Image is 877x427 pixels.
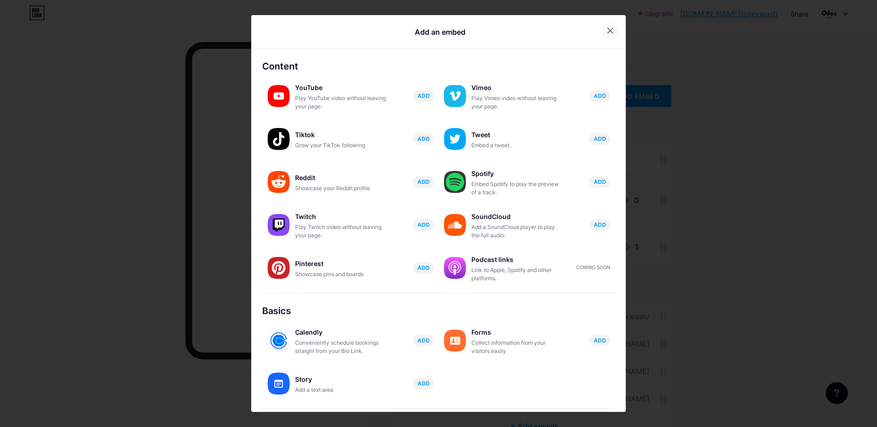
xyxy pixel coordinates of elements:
[295,257,386,270] div: Pinterest
[444,171,466,193] img: spotify
[295,373,386,386] div: Story
[589,90,610,102] button: ADD
[413,90,434,102] button: ADD
[295,171,386,184] div: Reddit
[444,128,466,150] img: twitter
[268,171,290,193] img: reddit
[471,339,563,355] div: Collect information from your visitors easily
[471,266,563,283] div: Link to Apple, Spotify and other platforms.
[594,178,606,186] span: ADD
[413,219,434,231] button: ADD
[471,210,563,223] div: SoundCloud
[295,270,386,278] div: Showcase pins and boards
[594,92,606,100] span: ADD
[471,223,563,240] div: Add a SoundCloud player to play the full audio.
[415,27,465,37] div: Add an embed
[295,386,386,394] div: Add a text area
[471,94,563,111] div: Play Vimeo video without leaving your page.
[589,335,610,347] button: ADD
[417,135,430,143] span: ADD
[589,219,610,231] button: ADD
[576,264,610,271] div: Coming soon
[594,135,606,143] span: ADD
[413,262,434,274] button: ADD
[295,128,386,141] div: Tiktok
[262,304,615,318] div: Basics
[295,326,386,339] div: Calendly
[471,81,563,94] div: Vimeo
[295,81,386,94] div: YouTube
[268,128,290,150] img: tiktok
[594,336,606,344] span: ADD
[471,253,563,266] div: Podcast links
[413,133,434,145] button: ADD
[295,210,386,223] div: Twitch
[295,184,386,192] div: Showcase your Reddit profile
[417,178,430,186] span: ADD
[471,128,563,141] div: Tweet
[444,214,466,236] img: soundcloud
[417,221,430,229] span: ADD
[295,223,386,240] div: Play Twitch video without leaving your page.
[262,59,615,73] div: Content
[413,378,434,390] button: ADD
[268,214,290,236] img: twitch
[471,167,563,180] div: Spotify
[295,339,386,355] div: Conveniently schedule bookings straight from your Bio Link.
[589,133,610,145] button: ADD
[268,85,290,107] img: youtube
[471,326,563,339] div: Forms
[471,141,563,149] div: Embed a tweet.
[417,264,430,272] span: ADD
[444,85,466,107] img: vimeo
[268,373,290,395] img: story
[295,141,386,149] div: Grow your TikTok following
[417,336,430,344] span: ADD
[417,92,430,100] span: ADD
[268,257,290,279] img: pinterest
[471,180,563,197] div: Embed Spotify to play the preview of a track.
[589,176,610,188] button: ADD
[268,330,290,352] img: calendly
[413,335,434,347] button: ADD
[444,330,466,352] img: forms
[594,221,606,229] span: ADD
[417,379,430,387] span: ADD
[413,176,434,188] button: ADD
[444,257,466,279] img: podcastlinks
[295,94,386,111] div: Play YouTube video without leaving your page.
